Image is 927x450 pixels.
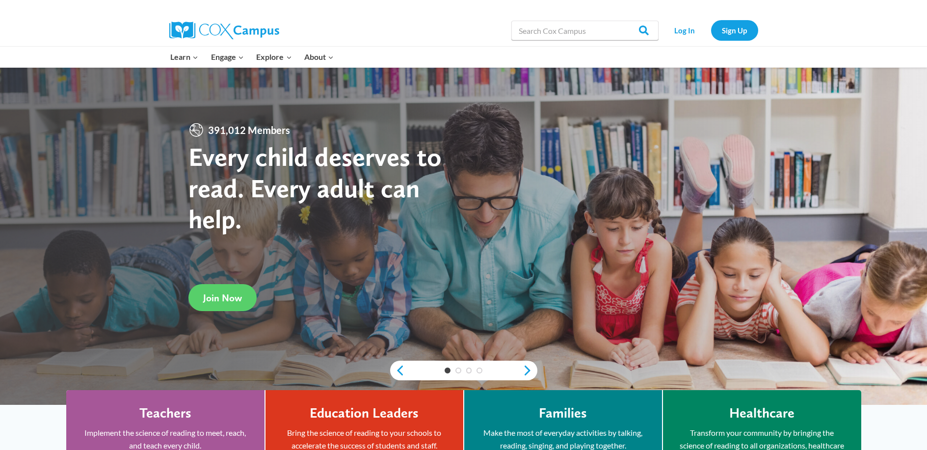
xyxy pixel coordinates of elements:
nav: Primary Navigation [164,47,340,67]
span: About [304,51,334,63]
a: 2 [455,368,461,373]
h4: Healthcare [729,405,795,422]
input: Search Cox Campus [511,21,659,40]
h4: Families [539,405,587,422]
span: Explore [256,51,291,63]
a: Log In [663,20,706,40]
a: 3 [466,368,472,373]
h4: Teachers [139,405,191,422]
h4: Education Leaders [310,405,419,422]
a: Sign Up [711,20,758,40]
a: 4 [477,368,482,373]
span: Learn [170,51,198,63]
a: 1 [445,368,450,373]
strong: Every child deserves to read. Every adult can help. [188,141,442,235]
img: Cox Campus [169,22,279,39]
a: previous [390,365,405,376]
a: next [523,365,537,376]
span: 391,012 Members [204,122,294,138]
span: Join Now [203,292,242,304]
span: Engage [211,51,244,63]
div: content slider buttons [390,361,537,380]
a: Join Now [188,284,257,311]
nav: Secondary Navigation [663,20,758,40]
